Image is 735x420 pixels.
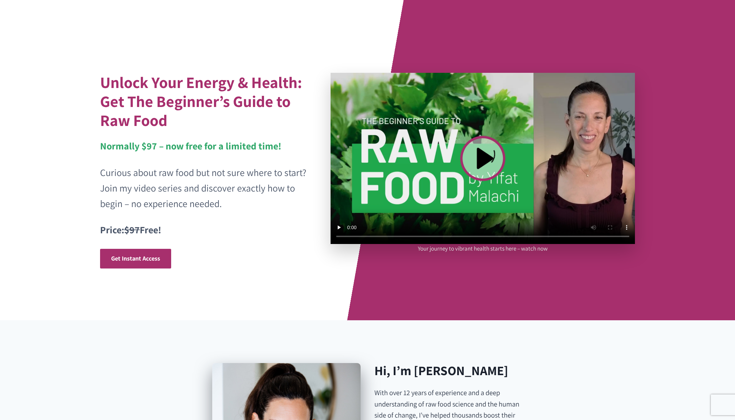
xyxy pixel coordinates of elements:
[100,223,161,236] strong: Price: Free!
[100,165,308,211] p: Curious about raw food but not sure where to start? Join my video series and discover exactly how...
[100,249,171,268] a: Get Instant Access
[111,254,160,262] span: Get Instant Access
[418,244,548,253] p: Your journey to vibrant health starts here – watch now
[100,139,281,152] strong: Normally $97 – now free for a limited time!
[374,363,523,379] h2: Hi, I’m [PERSON_NAME]
[100,73,308,130] h1: Unlock Your Energy & Health: Get The Beginner’s Guide to Raw Food
[124,223,140,236] s: $97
